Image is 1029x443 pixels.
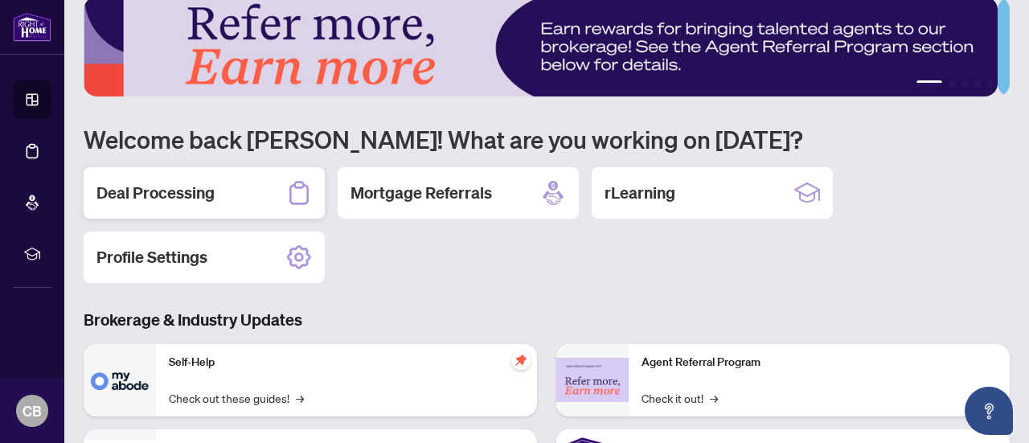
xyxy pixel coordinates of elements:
[974,80,981,87] button: 4
[169,354,524,371] p: Self-Help
[605,182,675,204] h2: rLearning
[961,80,968,87] button: 3
[23,400,42,422] span: CB
[710,389,718,407] span: →
[84,124,1010,154] h1: Welcome back [PERSON_NAME]! What are you working on [DATE]?
[84,344,156,416] img: Self-Help
[511,351,531,370] span: pushpin
[13,12,51,42] img: logo
[949,80,955,87] button: 2
[84,309,1010,331] h3: Brokerage & Industry Updates
[169,389,304,407] a: Check out these guides!→
[96,182,215,204] h2: Deal Processing
[351,182,492,204] h2: Mortgage Referrals
[642,389,718,407] a: Check it out!→
[556,358,629,402] img: Agent Referral Program
[965,387,1013,435] button: Open asap
[916,80,942,87] button: 1
[987,80,994,87] button: 5
[96,246,207,269] h2: Profile Settings
[296,389,304,407] span: →
[642,354,997,371] p: Agent Referral Program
